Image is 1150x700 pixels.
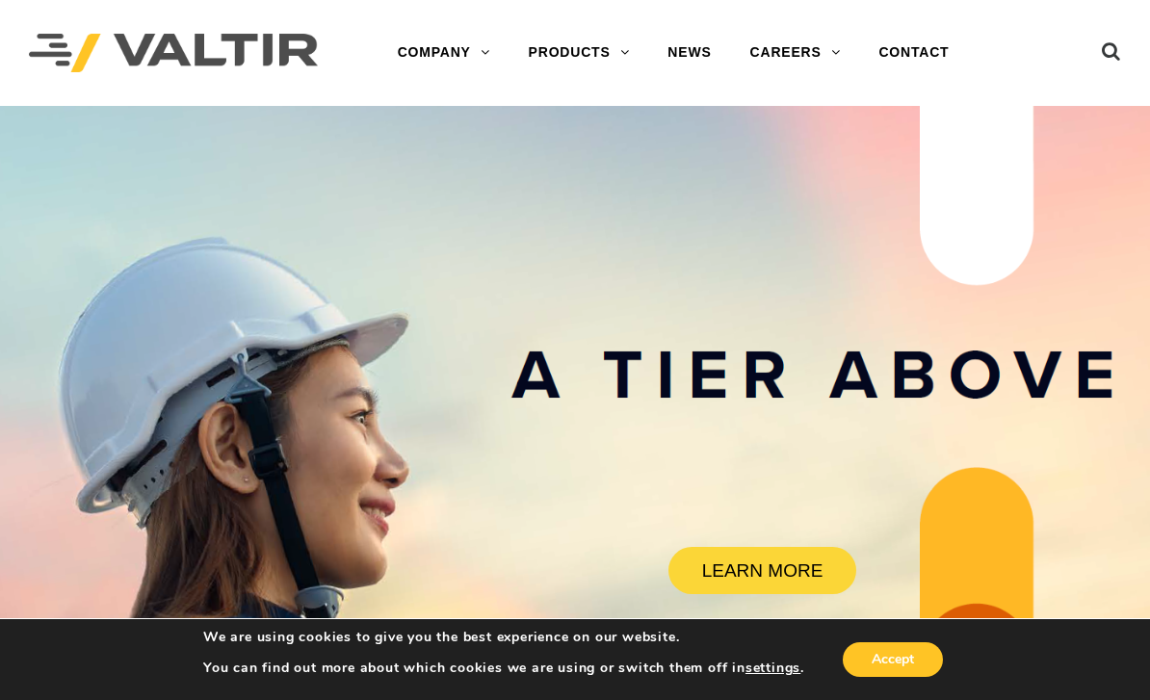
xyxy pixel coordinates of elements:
p: You can find out more about which cookies we are using or switch them off in . [203,660,804,677]
a: COMPANY [379,34,510,72]
a: CONTACT [859,34,968,72]
img: Valtir [29,34,318,73]
button: Accept [843,642,943,677]
p: We are using cookies to give you the best experience on our website. [203,629,804,646]
a: LEARN MORE [668,547,856,594]
a: CAREERS [731,34,860,72]
a: NEWS [648,34,730,72]
a: PRODUCTS [510,34,649,72]
button: settings [745,660,800,677]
